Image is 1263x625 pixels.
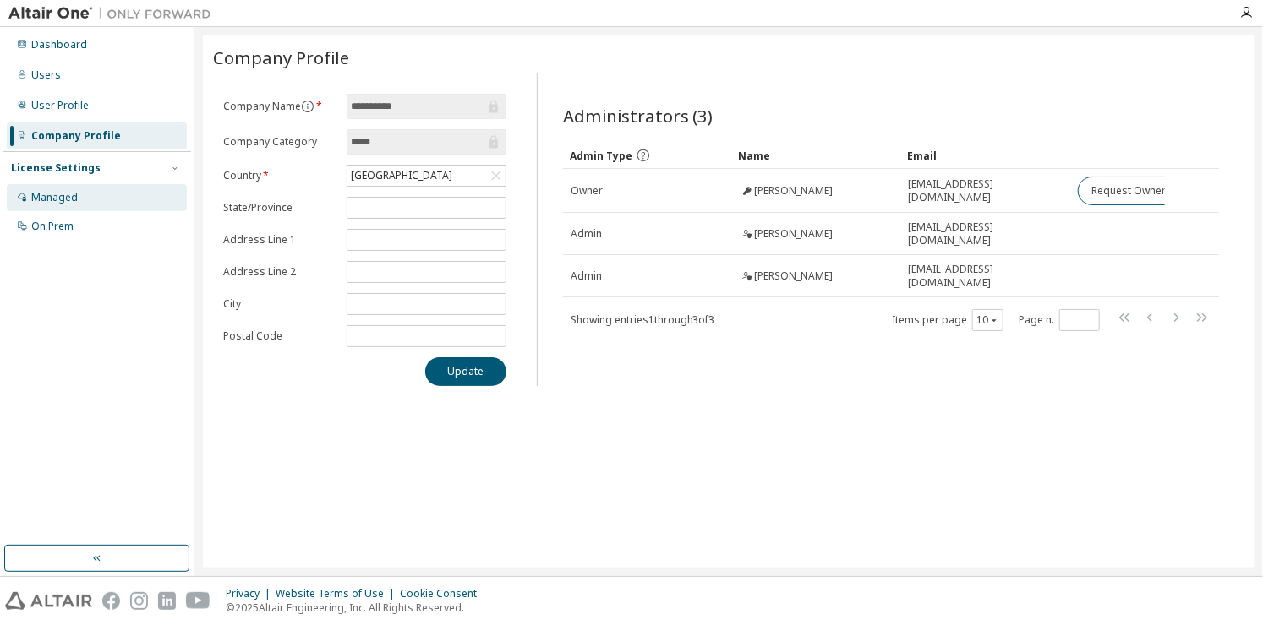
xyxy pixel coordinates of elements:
[571,312,715,327] span: Showing entries 1 through 3 of 3
[276,587,400,601] div: Website Terms of Use
[158,592,176,610] img: linkedin.svg
[892,309,1003,331] span: Items per page
[400,587,487,601] div: Cookie Consent
[223,100,336,113] label: Company Name
[213,46,349,69] span: Company Profile
[909,177,1063,204] span: [EMAIL_ADDRESS][DOMAIN_NAME]
[31,129,121,143] div: Company Profile
[31,220,74,233] div: On Prem
[226,601,487,615] p: © 2025 Altair Engineering, Inc. All Rights Reserved.
[31,191,78,204] div: Managed
[186,592,210,610] img: youtube.svg
[909,220,1063,247] span: [EMAIL_ADDRESS][DOMAIN_NAME]
[5,592,92,610] img: altair_logo.svg
[348,166,455,185] div: [GEOGRAPHIC_DATA]
[347,166,506,186] div: [GEOGRAPHIC_DATA]
[739,142,894,169] div: Name
[226,587,276,601] div: Privacy
[755,227,834,241] span: [PERSON_NAME]
[301,100,314,113] button: information
[563,104,714,128] span: Administrators (3)
[223,201,336,215] label: State/Province
[223,329,336,343] label: Postal Code
[755,269,834,283] span: [PERSON_NAME]
[1019,309,1100,331] span: Page n.
[223,233,336,247] label: Address Line 1
[755,184,834,198] span: [PERSON_NAME]
[571,269,602,283] span: Admin
[223,169,336,182] label: Country
[571,184,603,198] span: Owner
[102,592,120,610] img: facebook.svg
[571,227,602,241] span: Admin
[223,265,336,279] label: Address Line 2
[1078,177,1221,205] button: Request Owner Change
[976,313,999,327] button: 10
[223,135,336,149] label: Company Category
[11,161,101,175] div: License Settings
[908,142,1063,169] div: Email
[31,38,87,52] div: Dashboard
[909,263,1063,290] span: [EMAIL_ADDRESS][DOMAIN_NAME]
[8,5,220,22] img: Altair One
[130,592,148,610] img: instagram.svg
[31,68,61,82] div: Users
[570,149,632,163] span: Admin Type
[223,297,336,311] label: City
[31,99,89,112] div: User Profile
[425,357,506,386] button: Update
